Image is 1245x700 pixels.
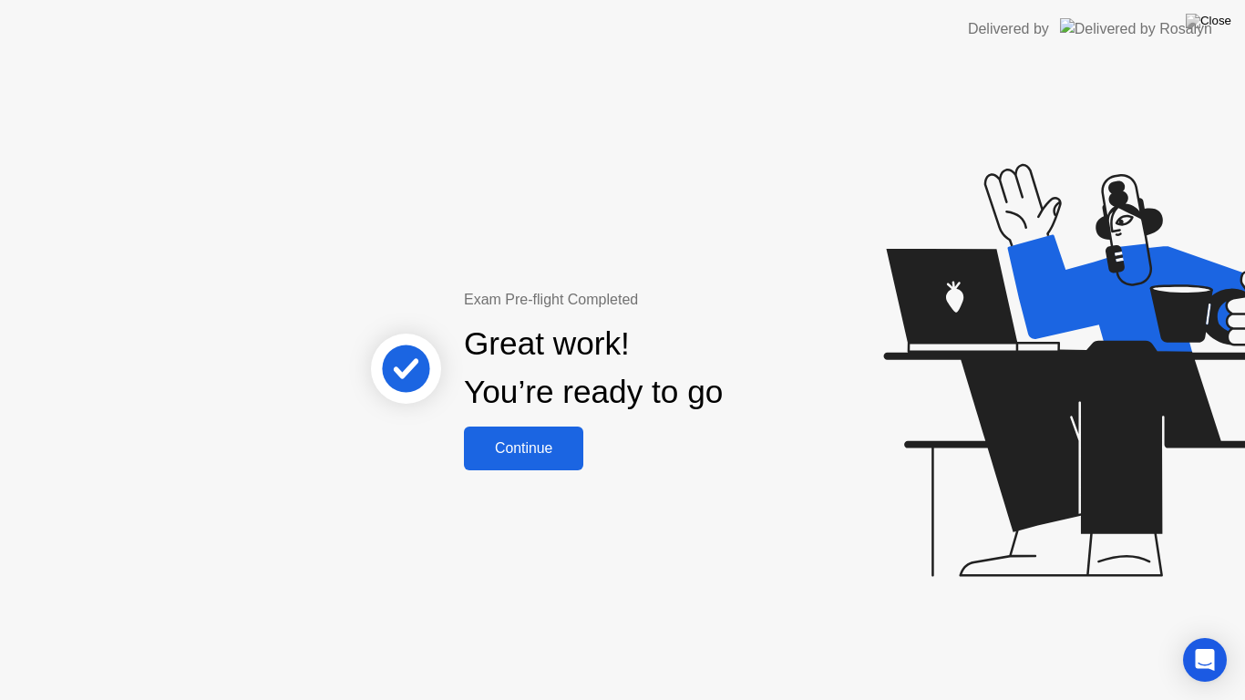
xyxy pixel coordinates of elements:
[1183,638,1227,682] div: Open Intercom Messenger
[1186,14,1231,28] img: Close
[968,18,1049,40] div: Delivered by
[469,440,578,457] div: Continue
[464,289,840,311] div: Exam Pre-flight Completed
[1060,18,1212,39] img: Delivered by Rosalyn
[464,320,723,417] div: Great work! You’re ready to go
[464,427,583,470] button: Continue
